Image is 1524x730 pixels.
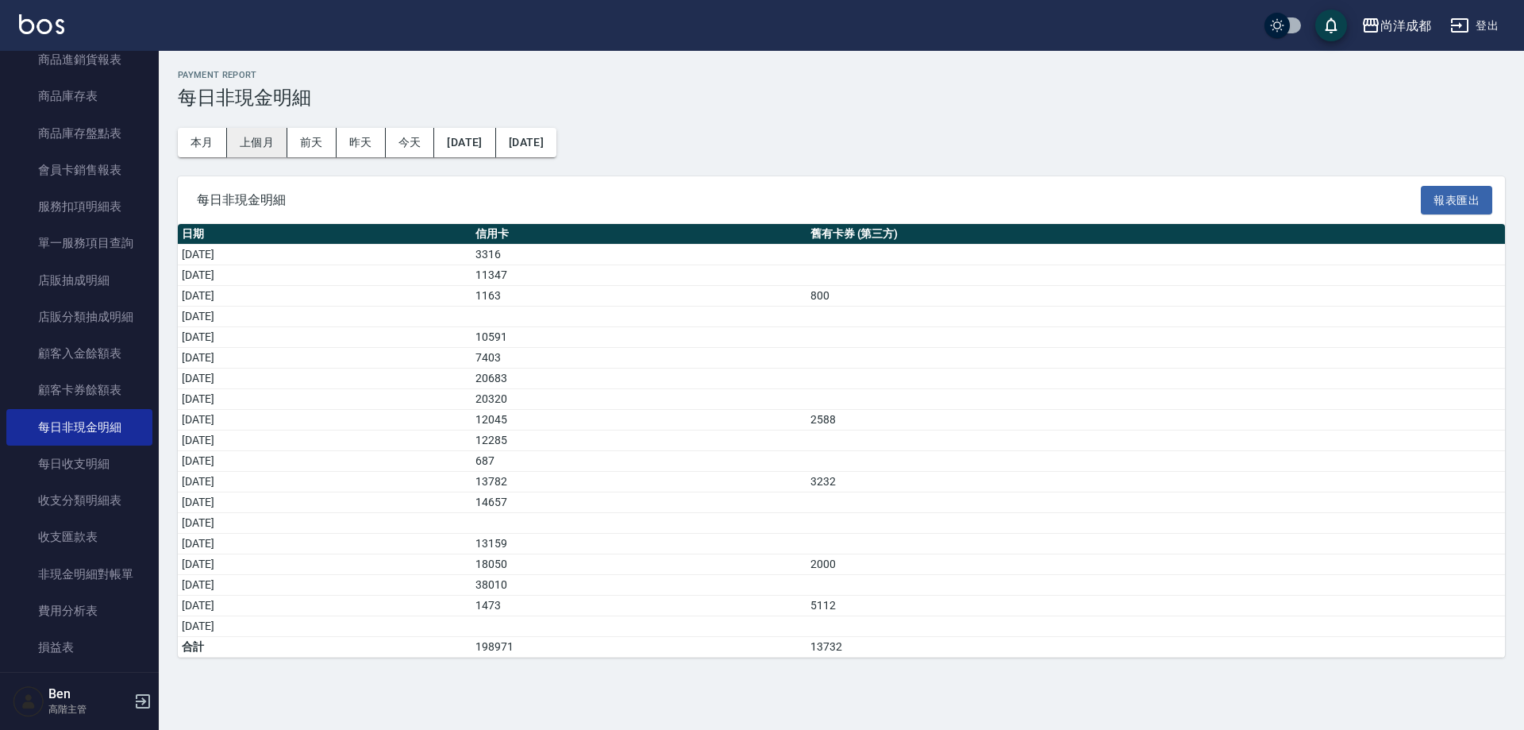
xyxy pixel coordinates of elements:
[6,78,152,114] a: 商品庫存表
[471,265,806,286] td: 11347
[471,410,806,431] td: 12045
[471,637,806,658] td: 198971
[471,348,806,369] td: 7403
[471,286,806,307] td: 1163
[178,492,471,513] td: [DATE]
[178,224,471,245] th: 日期
[806,472,1505,492] td: 3232
[178,451,471,472] td: [DATE]
[178,348,471,369] td: [DATE]
[48,686,129,702] h5: Ben
[806,596,1505,616] td: 5112
[13,686,44,717] img: Person
[6,372,152,408] a: 顧客卡券餘額表
[471,554,806,575] td: 18050
[178,616,471,637] td: [DATE]
[178,637,471,658] td: 合計
[178,327,471,348] td: [DATE]
[178,513,471,534] td: [DATE]
[6,188,152,225] a: 服務扣項明細表
[806,410,1505,431] td: 2588
[1380,16,1431,36] div: 尚洋成都
[178,245,471,265] td: [DATE]
[337,128,386,157] button: 昨天
[178,128,227,157] button: 本月
[471,575,806,596] td: 38010
[1421,191,1492,207] a: 報表匯出
[471,596,806,616] td: 1473
[6,335,152,372] a: 顧客入金餘額表
[6,225,152,261] a: 單一服務項目查詢
[178,369,471,389] td: [DATE]
[178,224,1505,658] table: a dense table
[6,666,152,702] a: 多店業績統計表
[806,224,1505,245] th: 舊有卡券 (第三方)
[471,389,806,410] td: 20320
[6,482,152,519] a: 收支分類明細表
[178,410,471,431] td: [DATE]
[1315,10,1347,41] button: save
[471,451,806,472] td: 687
[471,472,806,492] td: 13782
[197,192,1421,208] span: 每日非現金明細
[6,262,152,299] a: 店販抽成明細
[1355,10,1437,42] button: 尚洋成都
[471,224,806,245] th: 信用卡
[6,409,152,446] a: 每日非現金明細
[178,534,471,554] td: [DATE]
[386,128,435,157] button: 今天
[178,389,471,410] td: [DATE]
[806,554,1505,575] td: 2000
[471,492,806,513] td: 14657
[1444,11,1505,41] button: 登出
[471,327,806,348] td: 10591
[6,41,152,78] a: 商品進銷貨報表
[6,446,152,482] a: 每日收支明細
[496,128,556,157] button: [DATE]
[434,128,495,157] button: [DATE]
[471,245,806,265] td: 3316
[178,87,1505,109] h3: 每日非現金明細
[471,369,806,389] td: 20683
[806,637,1505,658] td: 13732
[178,431,471,451] td: [DATE]
[178,70,1505,80] h2: Payment Report
[48,702,129,716] p: 高階主管
[178,265,471,286] td: [DATE]
[287,128,337,157] button: 前天
[6,593,152,629] a: 費用分析表
[471,534,806,554] td: 13159
[6,115,152,152] a: 商品庫存盤點表
[178,307,471,327] td: [DATE]
[6,556,152,593] a: 非現金明細對帳單
[178,596,471,616] td: [DATE]
[178,575,471,596] td: [DATE]
[6,519,152,555] a: 收支匯款表
[6,629,152,666] a: 損益表
[6,299,152,335] a: 店販分類抽成明細
[178,554,471,575] td: [DATE]
[178,286,471,307] td: [DATE]
[19,14,64,34] img: Logo
[806,286,1505,307] td: 800
[471,431,806,451] td: 12285
[227,128,287,157] button: 上個月
[6,152,152,188] a: 會員卡銷售報表
[178,472,471,492] td: [DATE]
[1421,186,1492,215] button: 報表匯出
